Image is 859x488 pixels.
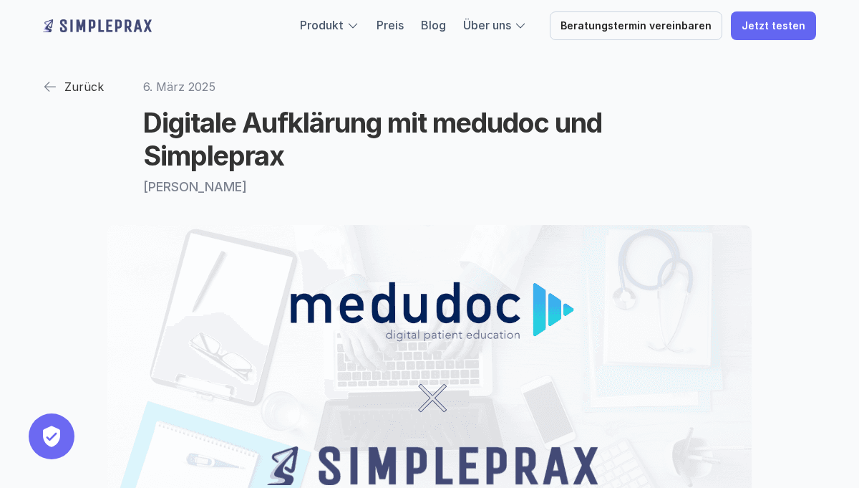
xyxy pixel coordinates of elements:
p: Zurück [64,76,104,97]
a: Zurück [43,74,104,100]
a: Beratungstermin vereinbaren [550,11,722,40]
a: Preis [377,18,404,32]
a: Produkt [300,18,344,32]
p: Beratungstermin vereinbaren [560,20,712,32]
a: Jetzt testen [731,11,816,40]
a: Blog [421,18,446,32]
h1: Digitale Aufklärung mit medudoc und Simpleprax [143,107,716,172]
a: Über uns [463,18,511,32]
p: Jetzt testen [742,20,805,32]
p: 6. März 2025 [143,74,716,100]
p: [PERSON_NAME] [143,179,716,195]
